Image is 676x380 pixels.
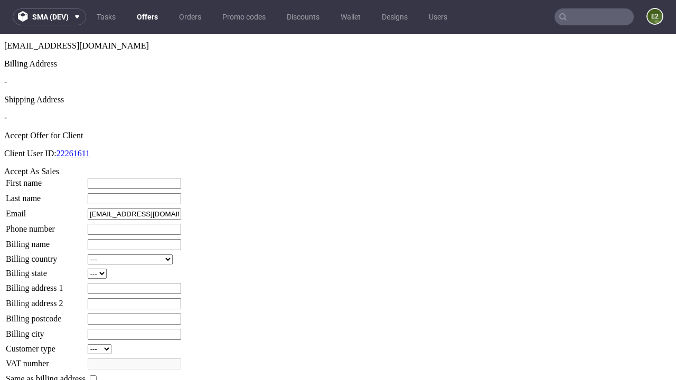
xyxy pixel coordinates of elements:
[4,7,149,16] span: [EMAIL_ADDRESS][DOMAIN_NAME]
[216,8,272,25] a: Promo codes
[4,133,672,142] div: Accept As Sales
[647,9,662,24] figcaption: e2
[5,189,86,202] td: Phone number
[334,8,367,25] a: Wallet
[4,97,672,107] div: Accept Offer for Client
[57,115,90,124] a: 22261611
[4,79,7,88] span: -
[4,43,7,52] span: -
[5,249,86,261] td: Billing address 1
[5,310,86,321] td: Customer type
[4,61,672,71] div: Shipping Address
[4,115,672,125] p: Client User ID:
[13,8,86,25] button: sma (dev)
[5,144,86,156] td: First name
[5,279,86,291] td: Billing postcode
[5,220,86,231] td: Billing country
[5,234,86,245] td: Billing state
[375,8,414,25] a: Designs
[280,8,326,25] a: Discounts
[90,8,122,25] a: Tasks
[5,205,86,217] td: Billing name
[5,264,86,276] td: Billing address 2
[5,294,86,307] td: Billing city
[422,8,454,25] a: Users
[5,324,86,336] td: VAT number
[4,25,672,35] div: Billing Address
[32,13,69,21] span: sma (dev)
[173,8,208,25] a: Orders
[5,339,86,351] td: Same as billing address
[5,174,86,186] td: Email
[130,8,164,25] a: Offers
[5,159,86,171] td: Last name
